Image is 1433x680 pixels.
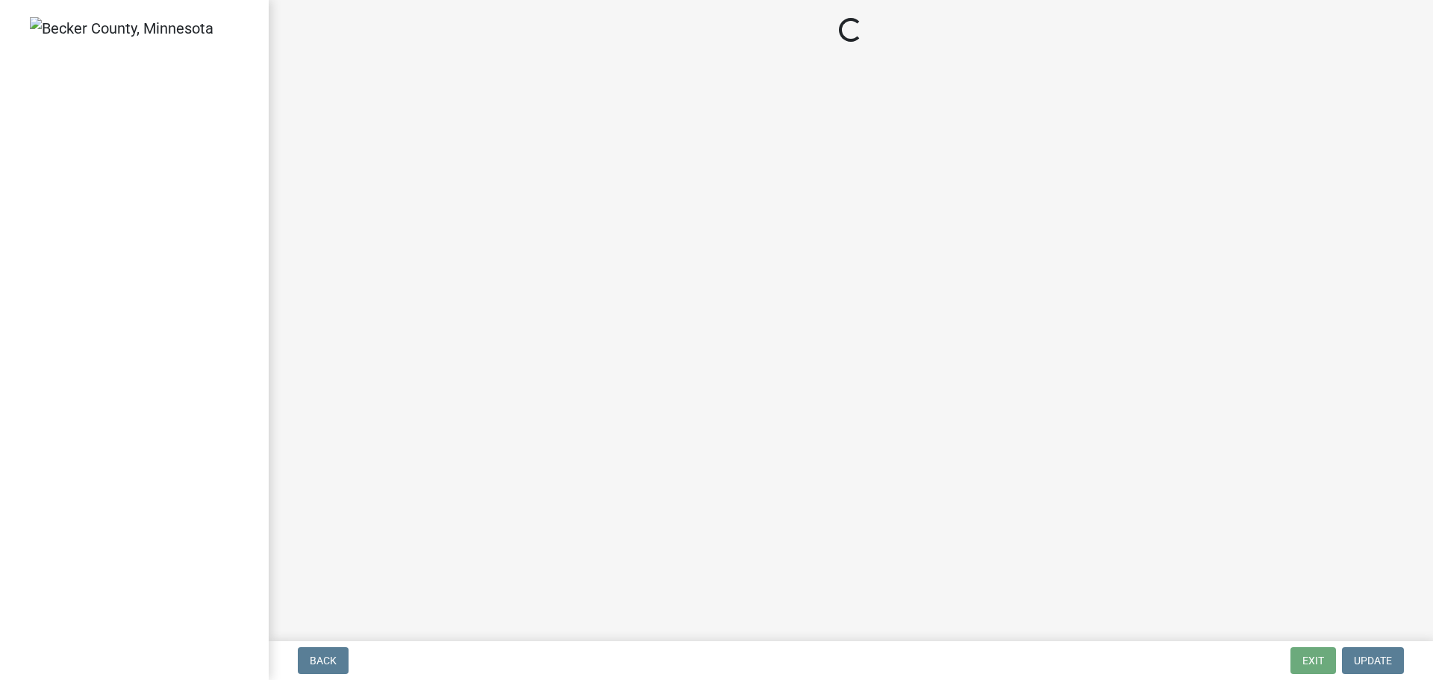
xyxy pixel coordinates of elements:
[1342,647,1404,674] button: Update
[310,655,337,667] span: Back
[1354,655,1392,667] span: Update
[30,17,213,40] img: Becker County, Minnesota
[298,647,349,674] button: Back
[1290,647,1336,674] button: Exit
